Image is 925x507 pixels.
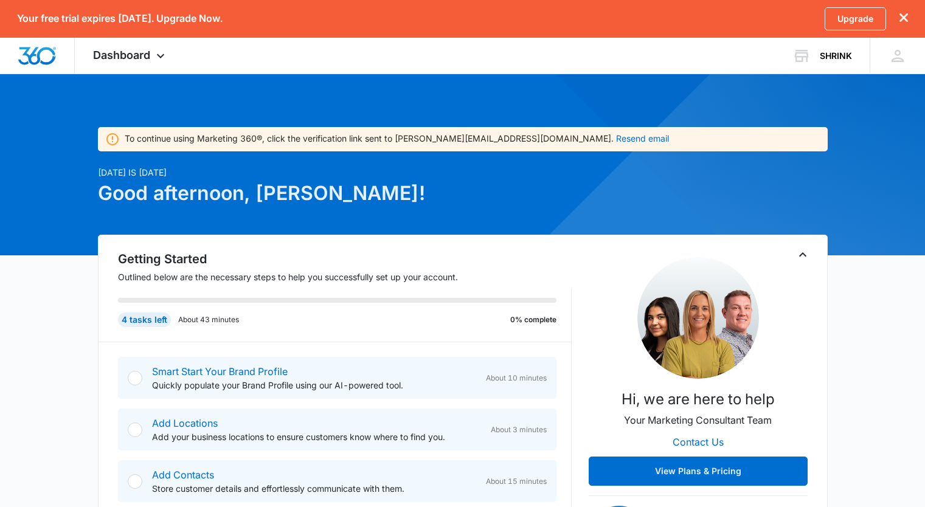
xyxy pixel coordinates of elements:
p: About 43 minutes [178,314,239,325]
p: Add your business locations to ensure customers know where to find you. [152,430,481,443]
div: account name [820,51,852,61]
p: [DATE] is [DATE] [98,166,580,179]
button: View Plans & Pricing [589,457,808,486]
p: Your Marketing Consultant Team [624,413,772,427]
span: About 10 minutes [486,373,547,384]
p: Your free trial expires [DATE]. Upgrade Now. [17,13,223,24]
button: Contact Us [660,427,736,457]
p: Hi, we are here to help [622,388,775,410]
a: Smart Start Your Brand Profile [152,365,288,378]
a: Upgrade [825,7,886,30]
h2: Getting Started [118,250,572,268]
span: About 3 minutes [491,424,547,435]
p: Quickly populate your Brand Profile using our AI-powered tool. [152,379,476,391]
h1: Good afternoon, [PERSON_NAME]! [98,179,580,208]
p: Store customer details and effortlessly communicate with them. [152,482,476,495]
div: To continue using Marketing 360®, click the verification link sent to [PERSON_NAME][EMAIL_ADDRESS... [125,132,669,145]
div: Dashboard [75,38,186,74]
span: Dashboard [93,49,150,61]
span: About 15 minutes [486,476,547,487]
p: 0% complete [510,314,556,325]
a: Add Contacts [152,469,214,481]
button: Resend email [616,134,669,143]
p: Outlined below are the necessary steps to help you successfully set up your account. [118,271,572,283]
a: Add Locations [152,417,218,429]
button: Toggle Collapse [795,247,810,262]
button: dismiss this dialog [899,13,908,24]
div: 4 tasks left [118,312,171,327]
